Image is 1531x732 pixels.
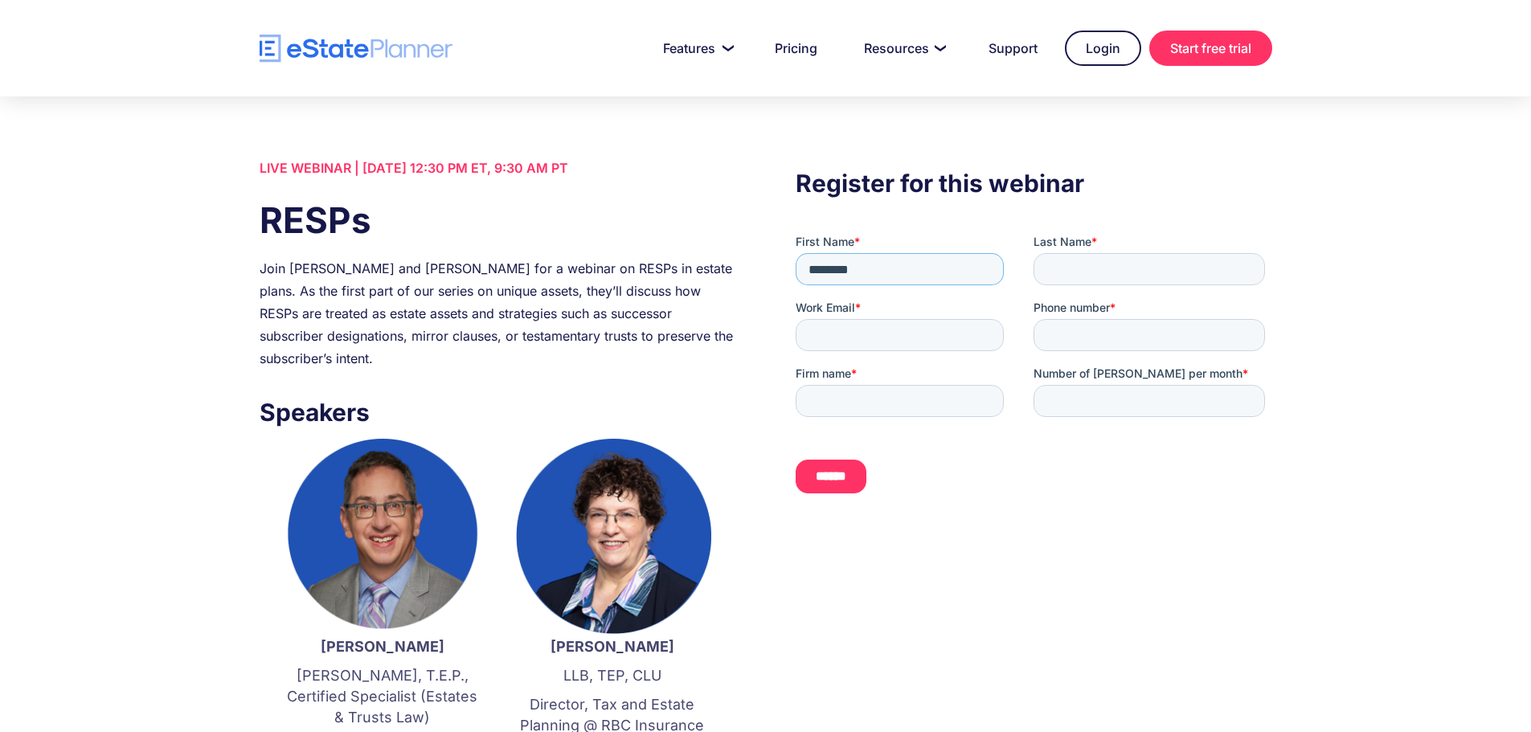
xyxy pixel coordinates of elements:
[260,394,735,431] h3: Speakers
[321,638,444,655] strong: [PERSON_NAME]
[755,32,837,64] a: Pricing
[796,165,1271,202] h3: Register for this webinar
[644,32,747,64] a: Features
[969,32,1057,64] a: Support
[1149,31,1272,66] a: Start free trial
[260,195,735,245] h1: RESPs
[260,35,452,63] a: home
[1065,31,1141,66] a: Login
[514,665,711,686] p: LLB, TEP, CLU
[551,638,674,655] strong: [PERSON_NAME]
[284,665,481,728] p: [PERSON_NAME], T.E.P., Certified Specialist (Estates & Trusts Law)
[845,32,961,64] a: Resources
[260,257,735,370] div: Join [PERSON_NAME] and [PERSON_NAME] for a webinar on RESPs in estate plans. As the first part of...
[796,234,1271,521] iframe: Form 0
[260,157,735,179] div: LIVE WEBINAR | [DATE] 12:30 PM ET, 9:30 AM PT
